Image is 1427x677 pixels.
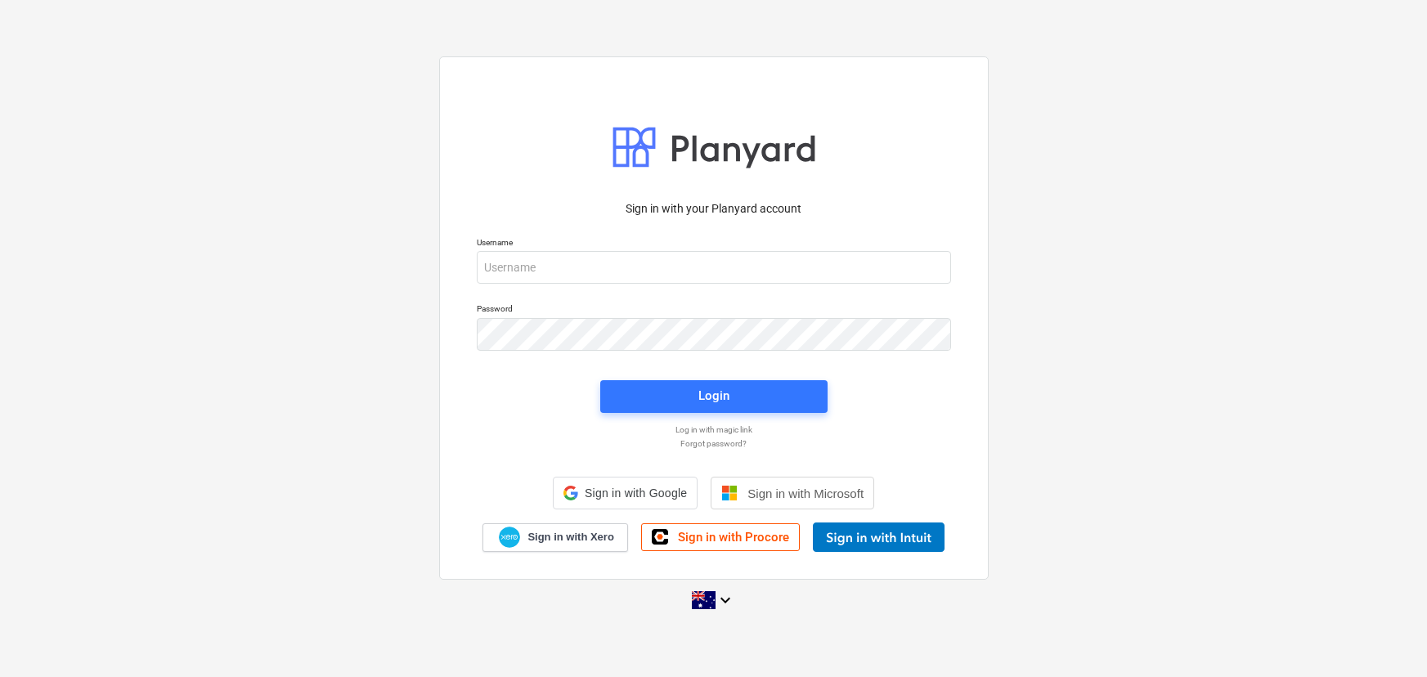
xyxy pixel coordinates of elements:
i: keyboard_arrow_down [716,590,735,610]
p: Password [477,303,951,317]
span: Sign in with Xero [527,530,613,545]
a: Log in with magic link [469,424,959,435]
button: Login [600,380,828,413]
div: Sign in with Google [553,477,698,509]
p: Sign in with your Planyard account [477,200,951,217]
a: Sign in with Xero [482,523,628,552]
span: Sign in with Google [585,486,687,500]
div: Login [698,385,729,406]
img: Xero logo [499,527,520,549]
a: Sign in with Procore [641,523,800,551]
img: Microsoft logo [721,485,738,501]
input: Username [477,251,951,284]
a: Forgot password? [469,438,959,449]
p: Username [477,237,951,251]
span: Sign in with Microsoft [747,486,864,500]
span: Sign in with Procore [678,530,789,545]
